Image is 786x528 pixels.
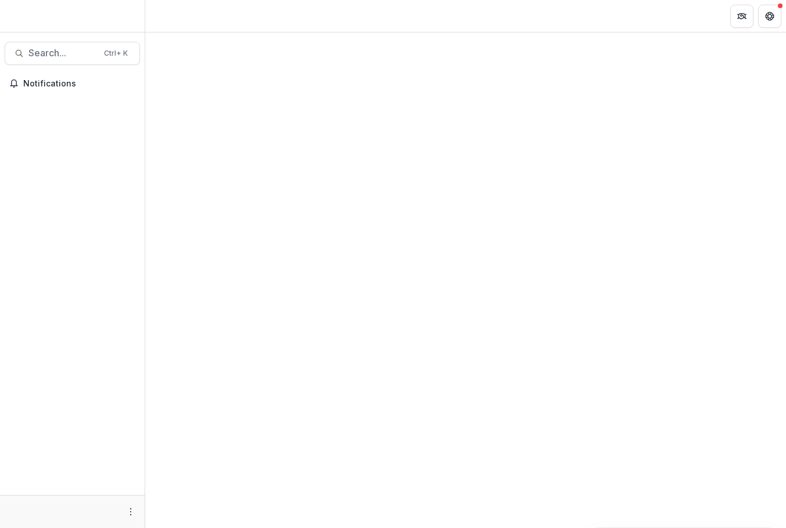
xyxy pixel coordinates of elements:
[28,48,97,59] span: Search...
[124,505,138,519] button: More
[5,42,140,65] button: Search...
[150,8,199,24] nav: breadcrumb
[730,5,753,28] button: Partners
[5,74,140,93] button: Notifications
[23,79,135,89] span: Notifications
[758,5,781,28] button: Get Help
[102,47,130,60] div: Ctrl + K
